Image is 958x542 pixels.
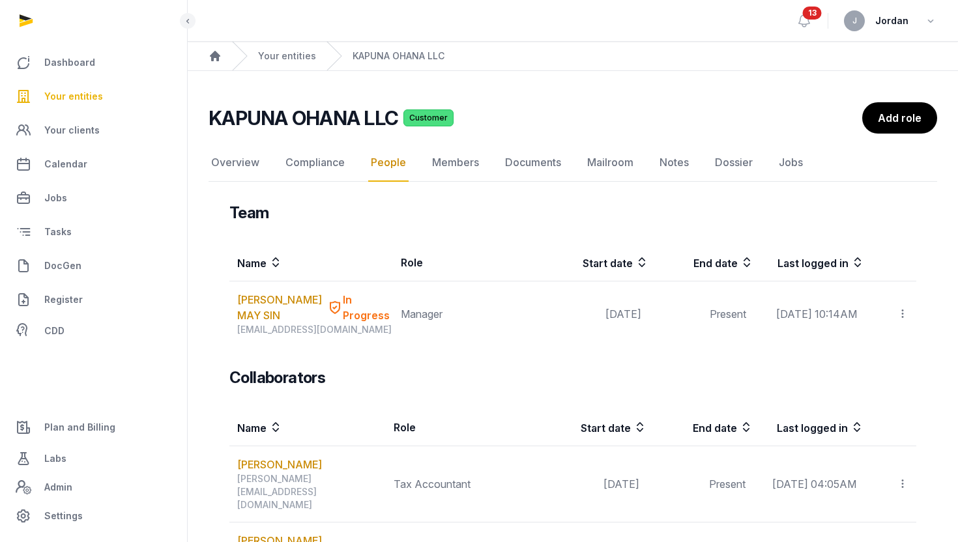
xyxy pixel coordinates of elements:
td: Manager [393,281,542,347]
a: Notes [657,144,691,182]
a: Admin [10,474,177,500]
th: Name [229,244,393,281]
span: Present [710,307,746,321]
th: Name [229,409,386,446]
span: Plan and Billing [44,420,115,435]
span: Register [44,292,83,307]
a: Documents [502,144,564,182]
span: Calendar [44,156,87,172]
span: Jordan [875,13,908,29]
a: KAPUNA OHANA LLC [353,50,444,63]
span: Settings [44,508,83,524]
span: Dashboard [44,55,95,70]
a: Compliance [283,144,347,182]
a: Mailroom [585,144,636,182]
td: [DATE] [542,281,649,347]
th: Role [386,409,540,446]
a: Add role [862,102,937,134]
span: CDD [44,323,65,339]
h3: Team [229,203,269,223]
span: Your clients [44,122,100,138]
span: Admin [44,479,72,495]
span: Customer [403,109,454,126]
a: Dashboard [10,47,177,78]
th: Last logged in [754,244,865,281]
th: Start date [540,409,647,446]
a: CDD [10,318,177,344]
th: End date [649,244,755,281]
th: Last logged in [753,409,864,446]
h3: Collaborators [229,367,325,388]
a: Overview [209,144,262,182]
span: Jobs [44,190,67,206]
a: Dossier [712,144,755,182]
a: Jobs [776,144,806,182]
a: DocGen [10,250,177,281]
a: [PERSON_NAME] [237,457,322,472]
a: Your clients [10,115,177,146]
div: [PERSON_NAME][EMAIL_ADDRESS][DOMAIN_NAME] [237,472,385,511]
button: J [844,10,865,31]
th: Start date [542,244,649,281]
th: Role [393,244,542,281]
a: Your entities [258,50,316,63]
span: [DATE] 10:14AM [776,307,857,321]
nav: Tabs [209,144,937,182]
td: [DATE] [540,446,647,522]
a: Jobs [10,182,177,214]
div: [EMAIL_ADDRESS][DOMAIN_NAME] [237,323,392,336]
a: [PERSON_NAME] MAY SIN [237,292,322,323]
span: In Progress [343,292,392,323]
span: Present [709,478,746,491]
a: Plan and Billing [10,412,177,443]
span: 13 [803,7,822,20]
span: Labs [44,451,66,466]
a: Members [429,144,482,182]
a: Settings [10,500,177,532]
nav: Breadcrumb [188,42,958,71]
span: Your entities [44,89,103,104]
a: Register [10,284,177,315]
a: Tasks [10,216,177,248]
a: Calendar [10,149,177,180]
th: End date [647,409,753,446]
span: DocGen [44,258,81,274]
span: J [852,17,857,25]
td: Tax Accountant [386,446,540,522]
a: People [368,144,409,182]
span: Tasks [44,224,72,240]
a: Your entities [10,81,177,112]
h2: KAPUNA OHANA LLC [209,106,398,130]
span: [DATE] 04:05AM [772,478,856,491]
a: Labs [10,443,177,474]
